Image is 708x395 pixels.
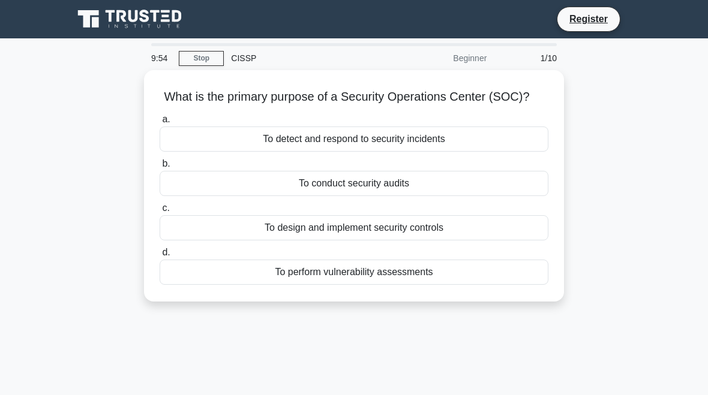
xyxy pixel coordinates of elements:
[160,126,548,152] div: To detect and respond to security incidents
[160,215,548,240] div: To design and implement security controls
[494,46,564,70] div: 1/10
[179,51,224,66] a: Stop
[562,11,615,26] a: Register
[144,46,179,70] div: 9:54
[160,260,548,285] div: To perform vulnerability assessments
[160,171,548,196] div: To conduct security audits
[162,158,170,168] span: b.
[162,114,170,124] span: a.
[224,46,389,70] div: CISSP
[158,89,550,105] h5: What is the primary purpose of a Security Operations Center (SOC)?
[162,247,170,257] span: d.
[162,203,169,213] span: c.
[389,46,494,70] div: Beginner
